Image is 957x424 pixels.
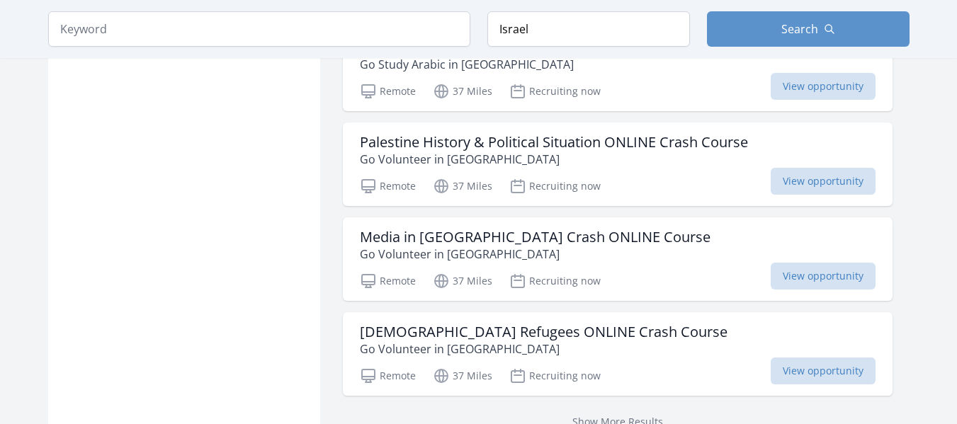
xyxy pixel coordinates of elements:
[771,168,876,195] span: View opportunity
[343,217,893,301] a: Media in [GEOGRAPHIC_DATA] Crash ONLINE Course Go Volunteer in [GEOGRAPHIC_DATA] Remote 37 Miles ...
[360,229,710,246] h3: Media in [GEOGRAPHIC_DATA] Crash ONLINE Course
[781,21,818,38] span: Search
[360,273,416,290] p: Remote
[433,83,492,100] p: 37 Miles
[771,357,876,384] span: View opportunity
[360,367,416,384] p: Remote
[707,11,910,47] button: Search
[433,273,492,290] p: 37 Miles
[360,83,416,100] p: Remote
[509,367,601,384] p: Recruiting now
[343,312,893,396] a: [DEMOGRAPHIC_DATA] Refugees ONLINE Crash Course Go Volunteer in [GEOGRAPHIC_DATA] Remote 37 Miles...
[360,56,625,73] p: Go Study Arabic in [GEOGRAPHIC_DATA]
[509,178,601,195] p: Recruiting now
[433,178,492,195] p: 37 Miles
[360,178,416,195] p: Remote
[343,28,893,111] a: ONLINE Modern Standard Arabic Course Go Study Arabic in [GEOGRAPHIC_DATA] Remote 37 Miles Recruit...
[360,340,727,357] p: Go Volunteer in [GEOGRAPHIC_DATA]
[360,246,710,263] p: Go Volunteer in [GEOGRAPHIC_DATA]
[360,151,748,168] p: Go Volunteer in [GEOGRAPHIC_DATA]
[343,122,893,206] a: Palestine History & Political Situation ONLINE Crash Course Go Volunteer in [GEOGRAPHIC_DATA] Rem...
[360,323,727,340] h3: [DEMOGRAPHIC_DATA] Refugees ONLINE Crash Course
[771,263,876,290] span: View opportunity
[487,11,690,47] input: Location
[48,11,470,47] input: Keyword
[433,367,492,384] p: 37 Miles
[509,83,601,100] p: Recruiting now
[771,73,876,100] span: View opportunity
[509,273,601,290] p: Recruiting now
[360,134,748,151] h3: Palestine History & Political Situation ONLINE Crash Course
